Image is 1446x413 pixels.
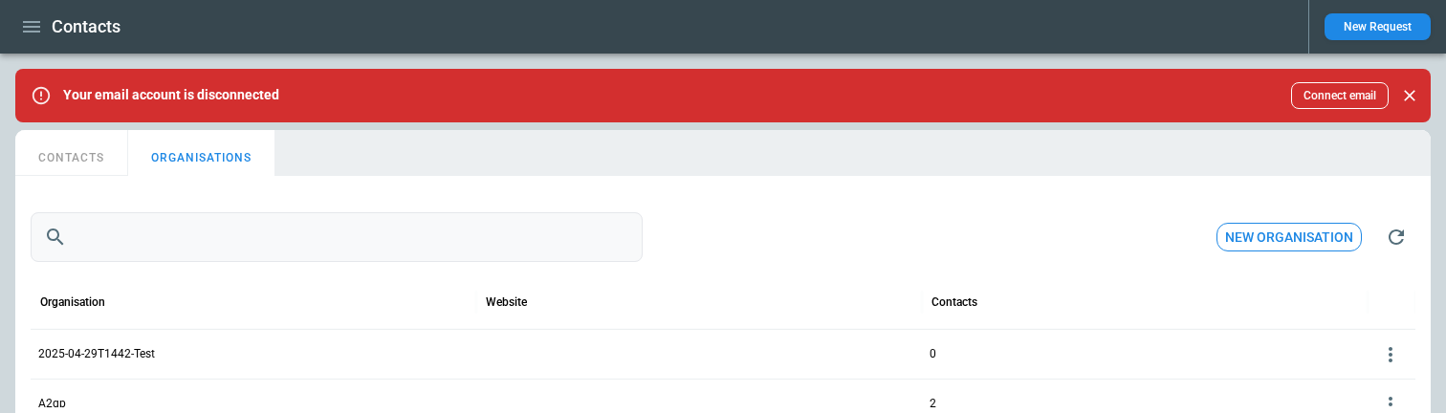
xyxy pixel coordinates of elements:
[486,295,527,309] div: Website
[15,130,128,176] button: CONTACTS
[931,295,977,309] div: Contacts
[930,346,936,362] p: 0
[1396,75,1423,117] div: dismiss
[128,130,274,176] button: ORGANISATIONS
[1216,223,1362,252] button: New organisation
[63,87,279,103] p: Your email account is disconnected
[930,396,936,412] p: 2
[40,295,105,309] div: Organisation
[38,396,66,412] p: A2qp
[38,346,155,362] p: 2025-04-29T1442-Test
[1396,82,1423,109] button: Close
[52,15,120,38] h1: Contacts
[1291,82,1389,109] button: Connect email
[1325,13,1431,40] button: New Request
